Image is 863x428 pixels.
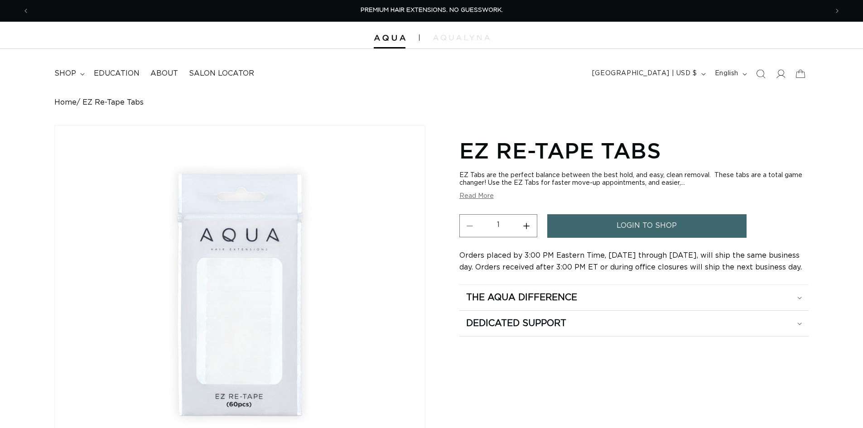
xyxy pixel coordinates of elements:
span: PREMIUM HAIR EXTENSIONS. NO GUESSWORK. [361,7,503,13]
button: English [709,65,751,82]
summary: The Aqua Difference [459,285,809,310]
span: English [715,69,738,78]
span: Salon Locator [189,69,254,78]
span: login to shop [617,214,677,237]
img: Aqua Hair Extensions [374,35,405,41]
h1: EZ Re-Tape Tabs [459,136,809,164]
a: Education [88,63,145,84]
button: [GEOGRAPHIC_DATA] | USD $ [587,65,709,82]
button: Next announcement [827,2,847,19]
span: EZ Re-Tape Tabs [82,98,144,107]
span: Orders placed by 3:00 PM Eastern Time, [DATE] through [DATE], will ship the same business day. Or... [459,252,802,271]
span: About [150,69,178,78]
a: About [145,63,183,84]
summary: Dedicated Support [459,311,809,336]
div: EZ Tabs are the perfect balance between the best hold, and easy, clean removal. These tabs are a ... [459,172,809,187]
h2: The Aqua Difference [466,292,577,303]
span: Education [94,69,140,78]
span: shop [54,69,76,78]
summary: shop [49,63,88,84]
nav: breadcrumbs [54,98,809,107]
button: Read More [459,192,494,200]
a: Salon Locator [183,63,260,84]
span: [GEOGRAPHIC_DATA] | USD $ [592,69,697,78]
a: login to shop [547,214,747,237]
summary: Search [751,64,771,84]
h2: Dedicated Support [466,317,566,329]
img: aqualyna.com [433,35,490,40]
a: Home [54,98,77,107]
button: Previous announcement [16,2,36,19]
